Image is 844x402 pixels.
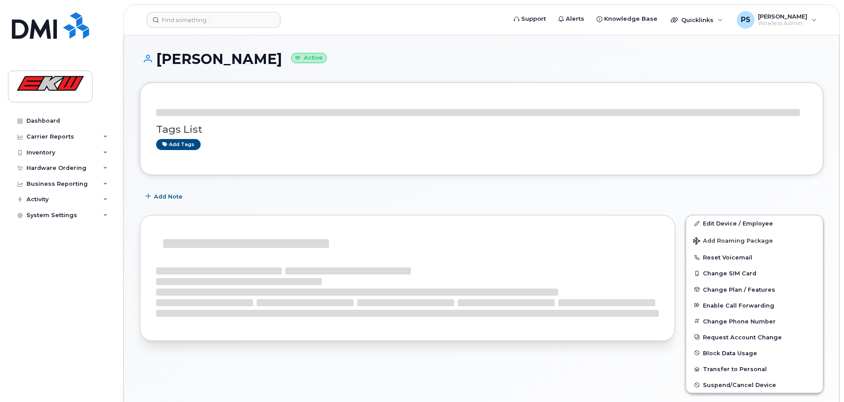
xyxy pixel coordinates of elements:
h1: [PERSON_NAME] [140,51,823,67]
span: Add Note [154,192,183,201]
button: Block Data Usage [686,345,823,361]
button: Reset Voicemail [686,249,823,265]
button: Add Note [140,188,190,204]
button: Suspend/Cancel Device [686,377,823,393]
small: Active [291,53,327,63]
span: Suspend/Cancel Device [703,382,776,388]
button: Change Plan / Features [686,282,823,297]
button: Transfer to Personal [686,361,823,377]
button: Request Account Change [686,329,823,345]
span: Change Plan / Features [703,286,775,293]
span: Add Roaming Package [693,237,773,246]
button: Change SIM Card [686,265,823,281]
button: Enable Call Forwarding [686,297,823,313]
span: Enable Call Forwarding [703,302,774,308]
a: Edit Device / Employee [686,215,823,231]
button: Add Roaming Package [686,231,823,249]
button: Change Phone Number [686,313,823,329]
h3: Tags List [156,124,807,135]
a: Add tags [156,139,201,150]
